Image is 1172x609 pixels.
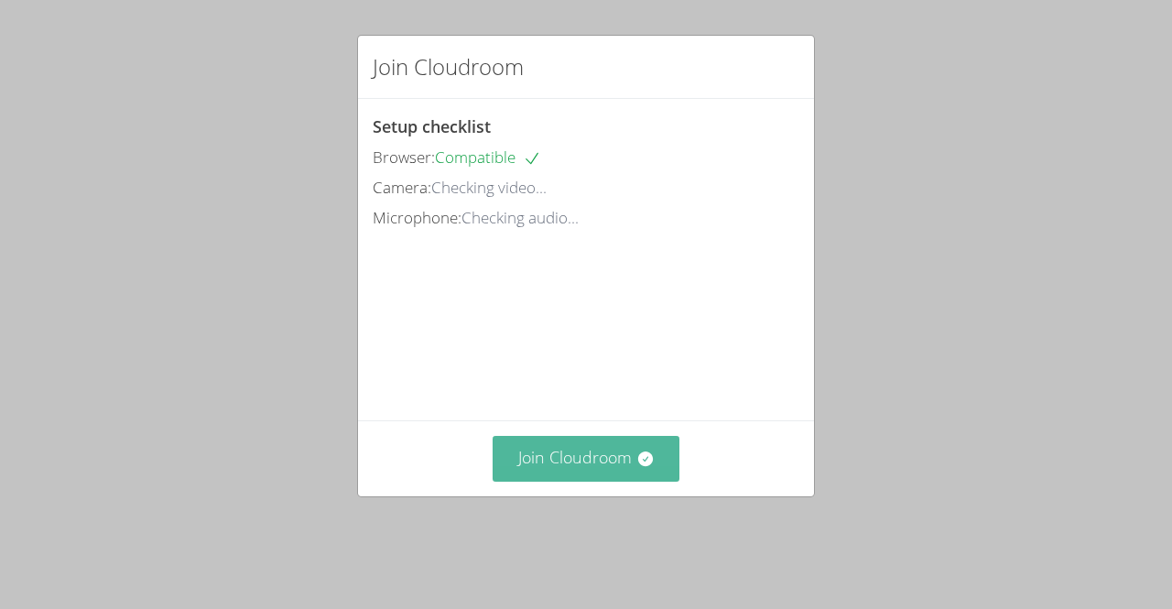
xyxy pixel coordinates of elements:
span: Microphone: [373,207,461,228]
span: Checking audio... [461,207,579,228]
span: Compatible [435,147,541,168]
span: Camera: [373,177,431,198]
h2: Join Cloudroom [373,50,524,83]
span: Browser: [373,147,435,168]
button: Join Cloudroom [493,436,680,481]
span: Setup checklist [373,115,491,137]
span: Checking video... [431,177,547,198]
